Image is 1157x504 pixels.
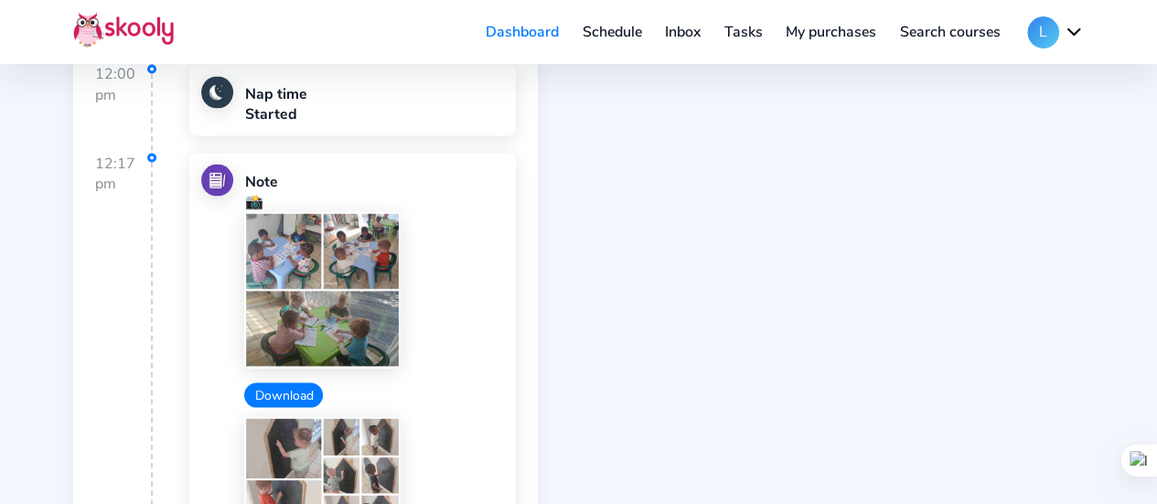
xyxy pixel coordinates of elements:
a: Schedule [571,17,654,47]
div: Nap time [244,83,306,103]
img: Skooly [73,12,174,48]
a: Search courses [888,17,1012,47]
img: notes.jpg [201,164,233,196]
a: Tasks [712,17,775,47]
button: Download [244,382,323,407]
img: 202401090933563020343364666092852568420751725463202509181018094484156661863263.jpg [244,211,400,367]
div: Note [244,171,504,191]
button: Lchevron down outline [1027,16,1084,48]
p: 📸 [244,191,504,211]
a: Inbox [653,17,712,47]
div: pm [95,84,151,104]
a: Dashboard [474,17,571,47]
div: pm [95,173,151,193]
a: My purchases [774,17,888,47]
div: Started [244,103,306,123]
img: nap.jpg [201,76,233,108]
div: 12:00 [95,64,153,150]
